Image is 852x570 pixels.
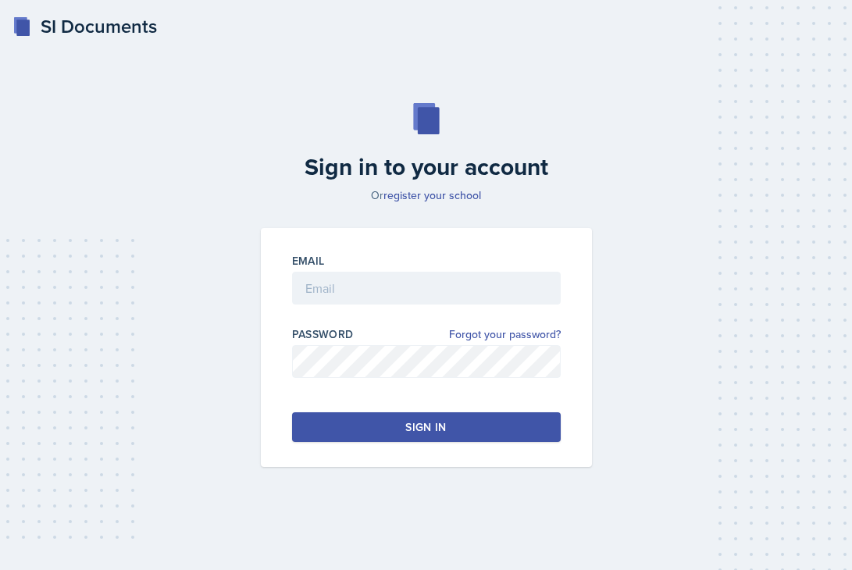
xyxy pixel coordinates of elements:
[405,419,446,435] div: Sign in
[251,187,601,203] p: Or
[12,12,157,41] a: SI Documents
[292,253,325,269] label: Email
[292,272,561,305] input: Email
[449,326,561,343] a: Forgot your password?
[383,187,481,203] a: register your school
[251,153,601,181] h2: Sign in to your account
[292,412,561,442] button: Sign in
[292,326,354,342] label: Password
